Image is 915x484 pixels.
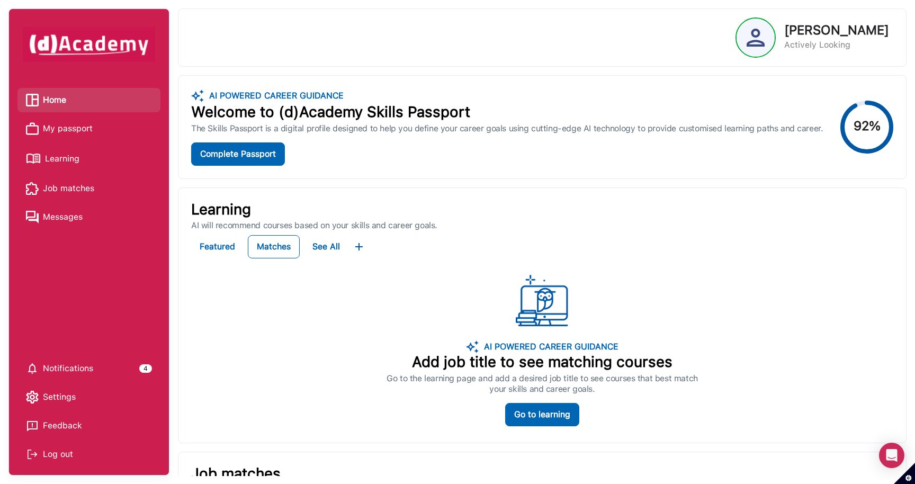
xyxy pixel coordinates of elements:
[784,39,889,51] p: Actively Looking
[26,209,152,225] a: Messages iconMessages
[191,88,204,103] img: ...
[26,419,39,432] img: feedback
[200,239,235,254] div: Featured
[747,29,765,47] img: Profile
[26,182,39,195] img: Job matches icon
[43,389,76,405] span: Settings
[312,239,340,254] div: See All
[479,340,618,353] p: AI POWERED CAREER GUIDANCE
[412,353,672,371] p: Add job title to see matching courses
[387,373,698,395] p: Go to the learning page and add a desired job title to see courses that best match your skills an...
[26,149,41,168] img: Learning icon
[26,149,152,168] a: Learning iconLearning
[26,362,39,375] img: setting
[23,27,155,62] img: dAcademy
[784,24,889,37] p: [PERSON_NAME]
[191,142,285,166] button: Complete Passport
[505,403,579,426] button: Go to learning
[26,211,39,223] img: Messages icon
[26,448,39,461] img: Log out
[43,209,83,225] span: Messages
[200,147,276,162] div: Complete Passport
[43,361,93,377] span: Notifications
[466,340,479,353] img: ...
[191,103,823,121] div: Welcome to (d)Academy Skills Passport
[26,94,39,106] img: Home icon
[257,239,291,254] div: Matches
[191,235,244,258] button: Featured
[43,121,93,137] span: My passport
[26,418,152,434] a: Feedback
[191,220,893,231] p: AI will recommend courses based on your skills and career goals.
[516,275,569,328] img: logo
[26,391,39,404] img: setting
[304,235,348,258] button: See All
[353,240,365,253] img: ...
[191,123,823,134] div: The Skills Passport is a digital profile designed to help you define your career goals using cutt...
[854,118,881,133] text: 92%
[43,181,94,196] span: Job matches
[248,235,300,258] button: Matches
[45,151,79,167] span: Learning
[879,443,904,468] div: Open Intercom Messenger
[514,407,570,422] div: Go to learning
[26,181,152,196] a: Job matches iconJob matches
[191,201,893,219] p: Learning
[26,92,152,108] a: Home iconHome
[26,122,39,135] img: My passport icon
[894,463,915,484] button: Set cookie preferences
[139,364,152,373] div: 4
[191,465,893,483] p: Job matches
[26,446,152,462] div: Log out
[26,121,152,137] a: My passport iconMy passport
[204,88,344,103] div: AI POWERED CAREER GUIDANCE
[43,92,66,108] span: Home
